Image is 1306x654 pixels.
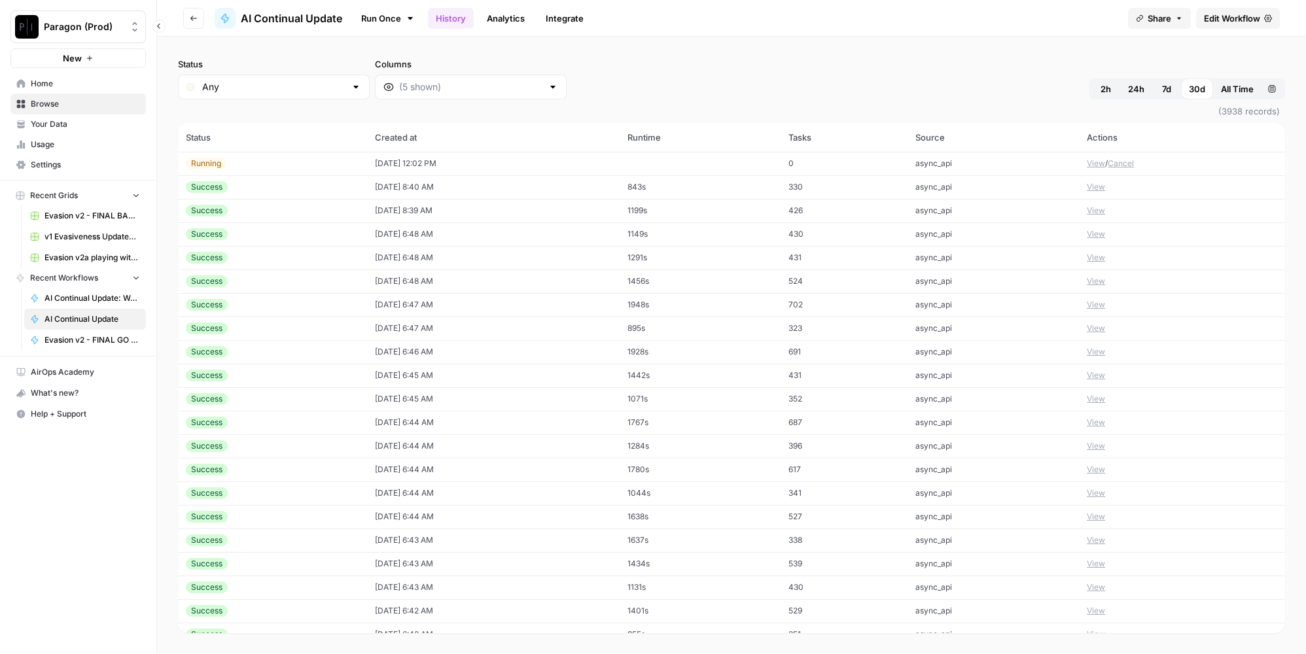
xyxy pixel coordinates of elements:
[44,292,140,304] span: AI Continual Update: Work History
[10,114,146,135] a: Your Data
[908,481,1079,505] td: async_api
[44,231,140,243] span: v1 Evasiveness Updated for Topics Grid
[31,408,140,420] span: Help + Support
[908,340,1079,364] td: async_api
[1221,82,1254,95] span: All Time
[10,268,146,288] button: Recent Workflows
[1128,8,1191,29] button: Share
[1087,628,1105,640] button: View
[781,552,907,576] td: 539
[908,528,1079,552] td: async_api
[781,364,907,387] td: 431
[186,558,228,570] div: Success
[186,581,228,593] div: Success
[1087,605,1105,617] button: View
[375,58,567,71] label: Columns
[353,7,423,29] a: Run Once
[186,440,228,452] div: Success
[1148,12,1171,25] span: Share
[186,417,228,428] div: Success
[781,458,907,481] td: 617
[1152,78,1181,99] button: 7d
[31,118,140,130] span: Your Data
[367,411,620,434] td: [DATE] 6:44 AM
[1213,78,1262,99] button: All Time
[44,20,123,33] span: Paragon (Prod)
[479,8,533,29] a: Analytics
[186,487,228,499] div: Success
[186,299,228,311] div: Success
[24,226,146,247] a: v1 Evasiveness Updated for Topics Grid
[781,434,907,458] td: 396
[215,8,342,29] a: AI Continual Update
[24,309,146,330] a: AI Continual Update
[186,228,228,240] div: Success
[908,269,1079,293] td: async_api
[367,552,620,576] td: [DATE] 6:43 AM
[908,246,1079,269] td: async_api
[1091,78,1120,99] button: 2h
[620,387,781,411] td: 1071s
[367,199,620,222] td: [DATE] 8:39 AM
[31,78,140,90] span: Home
[178,99,1285,123] span: (3938 records)
[781,599,907,623] td: 529
[367,599,620,623] td: [DATE] 6:42 AM
[908,552,1079,576] td: async_api
[44,313,140,325] span: AI Continual Update
[908,576,1079,599] td: async_api
[63,52,82,65] span: New
[367,269,620,293] td: [DATE] 6:48 AM
[620,340,781,364] td: 1928s
[781,175,907,199] td: 330
[24,330,146,351] a: Evasion v2 - FINAL GO FORWARD [DATE]
[620,199,781,222] td: 1199s
[908,505,1079,528] td: async_api
[399,80,542,94] input: (5 shown)
[11,383,145,403] div: What's new?
[186,275,228,287] div: Success
[908,458,1079,481] td: async_api
[178,58,370,71] label: Status
[1196,8,1280,29] a: Edit Workflow
[781,222,907,246] td: 430
[781,481,907,505] td: 341
[908,599,1079,623] td: async_api
[620,434,781,458] td: 1284s
[186,511,228,523] div: Success
[186,205,228,216] div: Success
[1162,82,1171,95] span: 7d
[781,152,907,175] td: 0
[31,366,140,378] span: AirOps Academy
[367,458,620,481] td: [DATE] 6:44 AM
[367,623,620,646] td: [DATE] 6:42 AM
[781,623,907,646] td: 351
[31,139,140,150] span: Usage
[620,576,781,599] td: 1131s
[1087,464,1105,475] button: View
[620,411,781,434] td: 1767s
[620,599,781,623] td: 1401s
[367,246,620,269] td: [DATE] 6:48 AM
[620,552,781,576] td: 1434s
[620,317,781,340] td: 895s
[620,364,781,387] td: 1442s
[620,623,781,646] td: 955s
[908,199,1079,222] td: async_api
[1087,581,1105,593] button: View
[367,293,620,317] td: [DATE] 6:47 AM
[1087,487,1105,499] button: View
[186,605,228,617] div: Success
[1079,152,1285,175] td: /
[1189,82,1205,95] span: 30d
[186,181,228,193] div: Success
[367,364,620,387] td: [DATE] 6:45 AM
[1087,393,1105,405] button: View
[186,464,228,475] div: Success
[1087,299,1105,311] button: View
[186,158,226,169] div: Running
[620,222,781,246] td: 1149s
[367,528,620,552] td: [DATE] 6:43 AM
[620,505,781,528] td: 1638s
[908,222,1079,246] td: async_api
